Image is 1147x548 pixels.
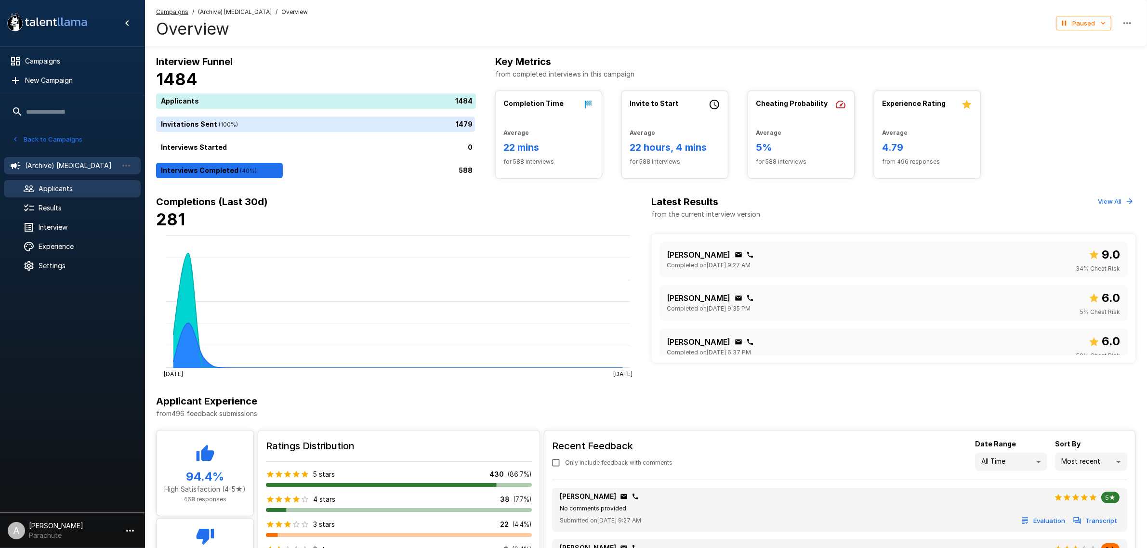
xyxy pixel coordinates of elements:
[503,99,564,107] b: Completion Time
[630,129,655,136] b: Average
[652,196,719,208] b: Latest Results
[1071,513,1120,528] button: Transcript
[156,19,308,39] h4: Overview
[735,338,742,346] div: Click to copy
[975,453,1047,471] div: All Time
[746,294,754,302] div: Click to copy
[164,469,246,484] h5: 94.4 %
[508,470,532,479] p: ( 86.7 %)
[489,470,504,479] p: 430
[652,209,761,219] p: from the current interview version
[882,157,973,167] span: from 496 responses
[500,495,510,504] p: 38
[156,69,198,89] b: 1484
[746,251,754,259] div: Click to copy
[1102,291,1120,305] b: 6.0
[552,438,680,454] h6: Recent Feedback
[560,516,641,525] span: Submitted on [DATE] 9:27 AM
[455,96,473,106] p: 1484
[1019,513,1068,528] button: Evaluation
[667,304,751,313] span: Completed on [DATE] 9:35 PM
[156,409,1135,418] p: from 496 feedback submissions
[313,470,335,479] p: 5 stars
[1095,194,1135,209] button: View All
[560,492,616,501] p: [PERSON_NAME]
[313,495,335,504] p: 4 stars
[503,157,594,167] span: for 588 interviews
[620,493,628,500] div: Click to copy
[198,7,272,17] span: (Archive) [MEDICAL_DATA]
[630,157,720,167] span: for 588 interviews
[756,140,846,155] h6: 5%
[495,69,1135,79] p: from completed interviews in this campaign
[184,496,226,503] span: 468 responses
[281,7,308,17] span: Overview
[882,129,908,136] b: Average
[1056,16,1111,31] button: Paused
[667,249,731,261] p: [PERSON_NAME]
[1076,264,1120,274] span: 34 % Cheat Risk
[756,129,781,136] b: Average
[756,157,846,167] span: for 588 interviews
[735,251,742,259] div: Click to copy
[456,119,473,130] p: 1479
[613,370,633,377] tspan: [DATE]
[1055,453,1127,471] div: Most recent
[1102,248,1120,261] b: 9.0
[882,140,973,155] h6: 4.79
[156,209,185,229] b: 281
[632,493,639,500] div: Click to copy
[1088,332,1120,351] span: Overall score out of 10
[565,458,672,468] span: Only include feedback with comments
[667,292,731,304] p: [PERSON_NAME]
[1102,334,1120,348] b: 6.0
[735,294,742,302] div: Click to copy
[164,484,246,494] p: High Satisfaction (4-5★)
[1101,494,1120,501] span: 5★
[756,99,828,107] b: Cheating Probability
[503,129,529,136] b: Average
[1088,246,1120,264] span: Overall score out of 10
[495,56,551,67] b: Key Metrics
[1080,307,1120,317] span: 5 % Cheat Risk
[156,8,188,15] u: Campaigns
[503,140,594,155] h6: 22 mins
[1055,440,1081,448] b: Sort By
[468,143,473,153] p: 0
[975,440,1016,448] b: Date Range
[630,140,720,155] h6: 22 hours, 4 mins
[266,438,532,454] h6: Ratings Distribution
[1088,289,1120,307] span: Overall score out of 10
[156,56,233,67] b: Interview Funnel
[192,7,194,17] span: /
[156,196,268,208] b: Completions (Last 30d)
[513,520,532,529] p: ( 4.4 %)
[560,505,628,512] span: No comments provided.
[164,370,183,377] tspan: [DATE]
[156,395,257,407] b: Applicant Experience
[500,520,509,529] p: 22
[667,261,751,270] span: Completed on [DATE] 9:27 AM
[630,99,679,107] b: Invite to Start
[313,520,335,529] p: 3 stars
[746,338,754,346] div: Click to copy
[667,336,731,348] p: [PERSON_NAME]
[514,495,532,504] p: ( 7.7 %)
[459,166,473,176] p: 588
[276,7,277,17] span: /
[1076,351,1120,361] span: 59 % Cheat Risk
[882,99,946,107] b: Experience Rating
[667,348,751,357] span: Completed on [DATE] 6:37 PM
